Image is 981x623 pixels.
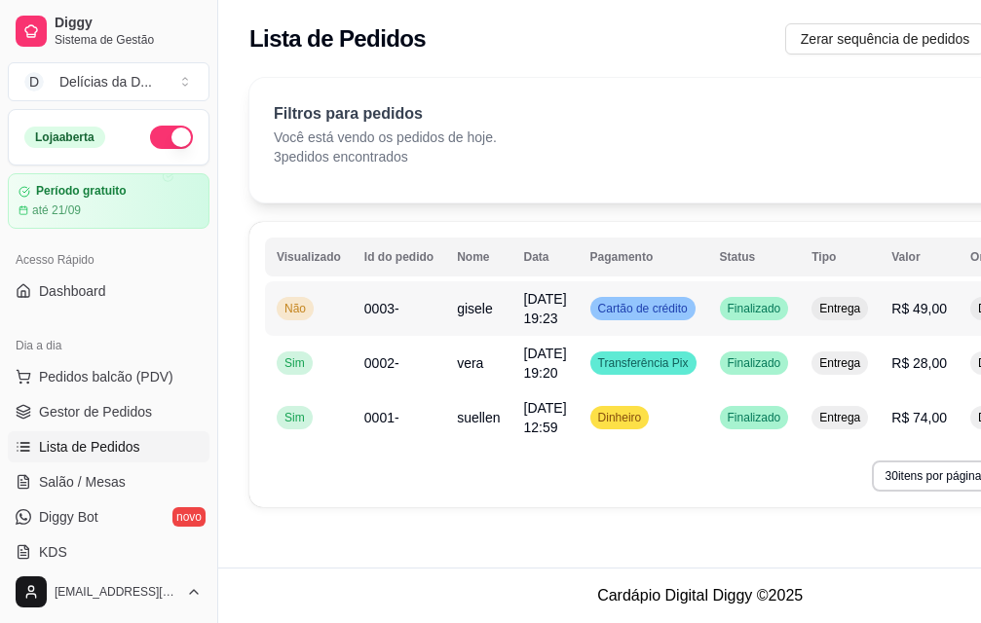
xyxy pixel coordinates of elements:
span: 0003- [364,301,399,316]
span: Sim [281,410,309,425]
a: KDS [8,536,209,568]
div: Delícias da D ... [59,72,152,92]
a: Período gratuitoaté 21/09 [8,173,209,229]
span: Gestor de Pedidos [39,402,152,421]
span: R$ 28,00 [891,355,947,371]
a: DiggySistema de Gestão [8,8,209,55]
th: Id do pedido [353,238,445,276]
span: [DATE] 19:23 [524,291,567,326]
article: Período gratuito [36,184,127,199]
p: 3 pedidos encontrados [274,147,497,166]
span: 0001- [364,410,399,425]
span: Cartão de crédito [594,301,692,316]
span: Entrega [815,410,864,425]
span: suellen [457,410,500,425]
span: Finalizado [724,301,785,316]
span: [DATE] 19:20 [524,346,567,381]
span: Zerar sequência de pedidos [801,28,970,50]
span: Transferência Pix [594,355,693,371]
span: Dinheiro [594,410,646,425]
span: Sim [281,355,309,371]
span: Entrega [815,301,864,316]
button: Pedidos balcão (PDV) [8,361,209,392]
span: [EMAIL_ADDRESS][DOMAIN_NAME] [55,584,178,600]
span: Pedidos balcão (PDV) [39,367,173,386]
th: Visualizado [265,238,353,276]
span: Dashboard [39,281,106,301]
span: Finalizado [724,355,785,371]
button: [EMAIL_ADDRESS][DOMAIN_NAME] [8,568,209,615]
span: Diggy [55,15,202,32]
p: Você está vendo os pedidos de hoje. [274,128,497,147]
span: D [24,72,44,92]
span: Diggy Bot [39,507,98,527]
span: Salão / Mesas [39,472,126,492]
div: Loja aberta [24,127,105,148]
h2: Lista de Pedidos [249,23,426,55]
span: R$ 74,00 [891,410,947,425]
th: Pagamento [579,238,708,276]
button: Select a team [8,62,209,101]
a: Salão / Mesas [8,466,209,497]
span: Lista de Pedidos [39,437,140,457]
th: Nome [445,238,511,276]
th: Data [512,238,579,276]
div: Dia a dia [8,330,209,361]
th: Tipo [800,238,880,276]
a: Gestor de Pedidos [8,396,209,427]
article: até 21/09 [32,202,81,218]
span: vera [457,355,483,371]
div: Acesso Rápido [8,244,209,275]
a: Lista de Pedidos [8,431,209,462]
span: Finalizado [724,410,785,425]
span: KDS [39,542,67,562]
p: Filtros para pedidos [274,102,497,126]
a: Dashboard [8,275,209,307]
button: Alterar Status [150,126,193,149]
span: R$ 49,00 [891,301,947,316]
span: Sistema de Gestão [55,32,202,48]
th: Status [708,238,801,276]
span: 0002- [364,355,399,371]
a: Diggy Botnovo [8,501,209,532]
span: Não [281,301,310,316]
span: Entrega [815,355,864,371]
span: gisele [457,301,493,316]
span: [DATE] 12:59 [524,400,567,435]
th: Valor [880,238,959,276]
